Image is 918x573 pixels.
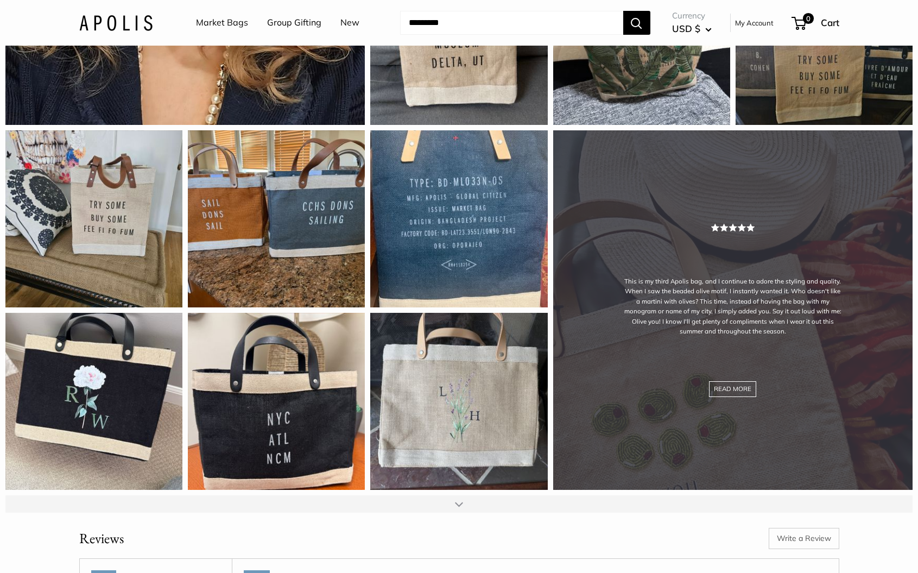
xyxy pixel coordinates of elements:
span: USD $ [672,23,700,34]
input: Search... [400,11,623,35]
a: My Account [735,16,774,29]
button: Search [623,11,650,35]
a: 0 Cart [793,14,839,32]
img: Apolis [79,15,153,30]
button: USD $ [672,20,712,37]
span: Currency [672,8,712,23]
a: Group Gifting [267,15,321,31]
a: Write a Review [769,528,839,549]
span: Cart [821,17,839,28]
span: 0 [802,13,813,24]
a: Market Bags [196,15,248,31]
a: New [340,15,359,31]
